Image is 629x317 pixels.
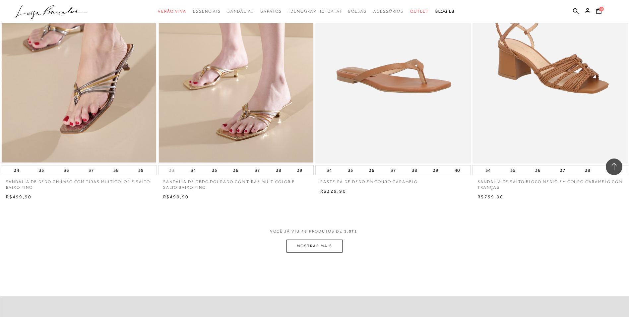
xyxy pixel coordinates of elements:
[410,165,419,175] button: 38
[410,5,429,18] a: categoryNavScreenReaderText
[210,165,219,175] button: 35
[136,165,146,175] button: 39
[483,165,493,175] button: 34
[435,5,455,18] a: BLOG LB
[286,240,342,253] button: MOSTRAR MAIS
[599,7,604,11] span: 0
[594,7,603,16] button: 0
[348,9,367,14] span: Bolsas
[320,188,346,194] span: R$329,90
[389,165,398,175] button: 37
[288,5,342,18] a: noSubCategoriesText
[261,9,282,14] span: Sapatos
[253,165,262,175] button: 37
[301,229,307,234] span: 48
[231,165,240,175] button: 36
[344,229,358,234] span: 1.071
[37,165,46,175] button: 35
[158,9,186,14] span: Verão Viva
[87,165,96,175] button: 37
[158,5,186,18] a: categoryNavScreenReaderText
[261,5,282,18] a: categoryNavScreenReaderText
[472,175,628,190] a: SANDÁLIA DE SALTO BLOCO MÉDIO EM COURO CARAMELO COM TRANÇAS
[533,165,542,175] button: 36
[508,165,518,175] button: 35
[193,5,221,18] a: categoryNavScreenReaderText
[435,9,455,14] span: BLOG LB
[6,194,32,199] span: R$499,90
[348,5,367,18] a: categoryNavScreenReaderText
[274,165,283,175] button: 38
[193,9,221,14] span: Essenciais
[12,165,21,175] button: 34
[453,165,462,175] button: 40
[367,165,376,175] button: 36
[270,229,359,234] span: VOCÊ JÁ VIU PRODUTOS DE
[295,165,304,175] button: 39
[346,165,355,175] button: 35
[558,165,567,175] button: 37
[167,167,176,173] button: 33
[315,175,471,185] a: RASTEIRA DE DEDO EM COURO CARAMELO
[431,165,440,175] button: 39
[410,9,429,14] span: Outlet
[227,5,254,18] a: categoryNavScreenReaderText
[227,9,254,14] span: Sandálias
[373,5,404,18] a: categoryNavScreenReaderText
[189,165,198,175] button: 34
[158,175,314,190] a: SANDÁLIA DE DEDO DOURADO COM TIRAS MULTICOLOR E SALTO BAIXO FINO
[288,9,342,14] span: [DEMOGRAPHIC_DATA]
[62,165,71,175] button: 36
[373,9,404,14] span: Acessórios
[325,165,334,175] button: 34
[111,165,121,175] button: 38
[163,194,189,199] span: R$499,90
[583,165,592,175] button: 38
[1,175,157,190] a: SANDÁLIA DE DEDO CHUMBO COM TIRAS MULTICOLOR E SALTO BAIXO FINO
[477,194,503,199] span: R$759,90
